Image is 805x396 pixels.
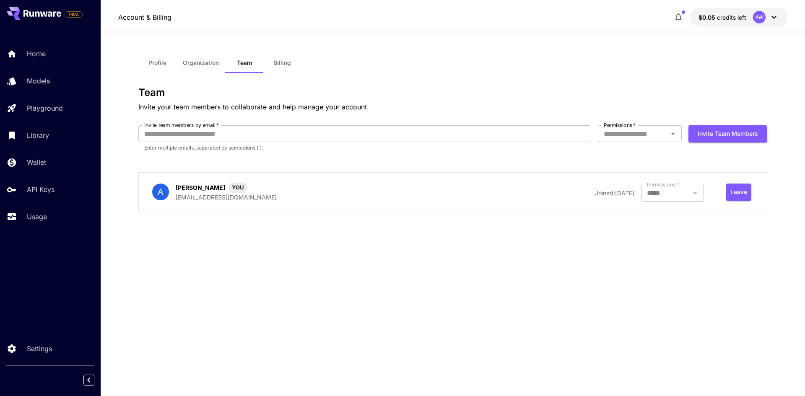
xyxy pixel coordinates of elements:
[753,11,766,23] div: AW
[699,14,717,21] span: $0.05
[176,183,225,192] p: [PERSON_NAME]
[144,144,585,152] p: Enter multiple emails, separated by semicolons (;).
[699,13,746,22] div: $0.0488
[229,184,247,192] span: YOU
[27,76,50,86] p: Models
[690,8,787,27] button: $0.0488AW
[27,184,55,194] p: API Keys
[183,59,219,67] span: Organization
[83,375,94,386] button: Collapse sidebar
[27,103,63,113] p: Playground
[65,9,83,19] span: Add your payment card to enable full platform functionality.
[273,59,291,67] span: Billing
[118,12,171,22] nav: breadcrumb
[118,12,171,22] a: Account & Billing
[152,184,169,200] div: A
[726,184,751,201] button: Leave
[647,181,679,188] label: Permissions
[27,49,46,59] p: Home
[138,102,767,112] p: Invite your team members to collaborate and help manage your account.
[717,14,746,21] span: credits left
[27,344,52,354] p: Settings
[65,11,83,18] span: TRIAL
[138,87,767,98] h3: Team
[144,122,219,129] label: Invite team members by email
[667,128,679,140] button: Open
[90,373,101,388] div: Collapse sidebar
[688,125,767,142] button: Invite team members
[148,59,166,67] span: Profile
[604,122,636,129] label: Permissions
[595,189,634,197] span: Joined: [DATE]
[237,59,252,67] span: Team
[27,212,47,222] p: Usage
[27,157,46,167] p: Wallet
[176,193,277,202] p: [EMAIL_ADDRESS][DOMAIN_NAME]
[27,130,49,140] p: Library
